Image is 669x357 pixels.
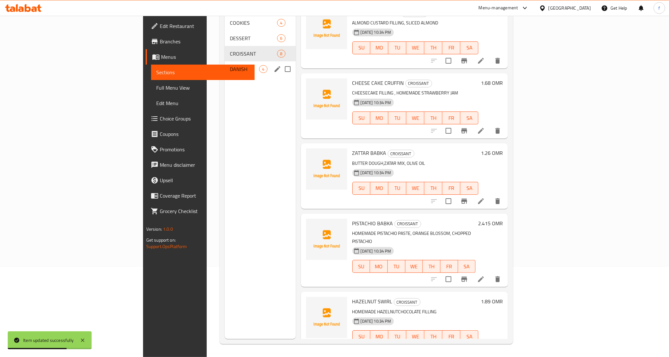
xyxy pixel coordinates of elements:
span: TU [391,43,404,52]
button: FR [440,260,458,273]
button: delete [490,193,505,209]
img: ZATTAR BABKA [306,148,347,190]
p: CHEESECAKE FILLING , HOMEMADE STRAWBERRY JAM [352,89,479,97]
a: Edit menu item [477,275,485,283]
button: SA [460,112,478,124]
img: PISTACHIO BABKA [306,219,347,260]
img: ALMOND CROSSIANT [306,8,347,49]
a: Menus [146,49,255,65]
a: Coupons [146,126,255,142]
span: Menus [161,53,250,61]
span: SA [463,113,476,123]
span: 8 [277,51,285,57]
a: Edit menu item [477,57,485,65]
span: MO [373,43,386,52]
a: Branches [146,34,255,49]
span: f [658,4,660,12]
span: SU [355,332,368,341]
span: Coverage Report [160,192,250,200]
span: WE [408,262,420,271]
button: TH [424,330,442,343]
span: TH [427,332,440,341]
button: WE [406,112,424,124]
div: DESSERT [230,34,277,42]
span: Branches [160,38,250,45]
button: FR [442,330,460,343]
span: FR [445,183,458,193]
button: Branch-specific-item [457,53,472,68]
button: FR [442,112,460,124]
span: COOKIES [230,19,277,27]
a: Support.OpsPlatform [146,242,187,251]
div: CROISSANT [394,220,421,228]
a: Grocery Checklist [146,203,255,219]
span: CHEESE CAKE CRUFFIN [352,78,404,88]
span: FR [443,262,456,271]
button: SU [352,330,371,343]
button: SA [460,41,478,54]
span: WE [409,43,422,52]
span: [DATE] 10:34 PM [358,100,394,106]
h6: 1.89 OMR [481,297,503,306]
p: ALMOND CUSTARD FILLING, SLICED ALMOND [352,19,479,27]
button: delete [490,123,505,138]
span: Version: [146,225,162,233]
span: SU [355,43,368,52]
div: items [259,65,267,73]
p: HOMEMADE PISTACHIO PASTE, ORANGE BLOSSOM, CHOPPED PISTACHIO [352,229,476,245]
img: CHEESE CAKE CRUFFIN [306,78,347,120]
span: TU [391,113,404,123]
span: 1.0.0 [163,225,173,233]
span: SU [355,183,368,193]
span: ZATTAR BABKA [352,148,386,158]
button: TU [388,260,405,273]
button: TU [388,112,406,124]
span: PISTACHIO BABKA [352,219,393,228]
span: TH [427,113,440,123]
span: SA [463,183,476,193]
img: HAZELNUT SWIRL [306,297,347,338]
button: MO [370,41,388,54]
button: MO [370,182,388,195]
span: SU [355,113,368,123]
button: edit [273,64,282,74]
span: FR [445,332,458,341]
span: WE [409,113,422,123]
a: Upsell [146,173,255,188]
span: Select to update [442,124,455,138]
button: SA [458,260,476,273]
span: [DATE] 10:34 PM [358,248,394,254]
button: FR [442,41,460,54]
button: WE [406,182,424,195]
span: CROISSANT [394,299,420,306]
span: MO [373,332,386,341]
span: CROISSANT [230,50,277,58]
a: Sections [151,65,255,80]
span: Edit Menu [156,99,250,107]
button: TH [424,41,442,54]
a: Edit Restaurant [146,18,255,34]
h6: 1.26 OMR [481,148,503,157]
div: CROISSANT8 [225,46,295,61]
a: Choice Groups [146,111,255,126]
span: [DATE] 10:34 PM [358,29,394,35]
button: Branch-specific-item [457,272,472,287]
div: DANISH4edit [225,61,295,77]
span: Select to update [442,194,455,208]
div: COOKIES4 [225,15,295,31]
button: delete [490,272,505,287]
button: TH [424,112,442,124]
span: [DATE] 10:34 PM [358,318,394,324]
button: WE [405,260,423,273]
span: Select to update [442,272,455,286]
button: FR [442,182,460,195]
button: TU [388,41,406,54]
span: Full Menu View [156,84,250,92]
button: SU [352,112,371,124]
span: HAZELNUT SWIRL [352,297,393,306]
div: items [277,19,285,27]
span: TU [391,332,404,341]
span: Edit Restaurant [160,22,250,30]
span: TH [427,43,440,52]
